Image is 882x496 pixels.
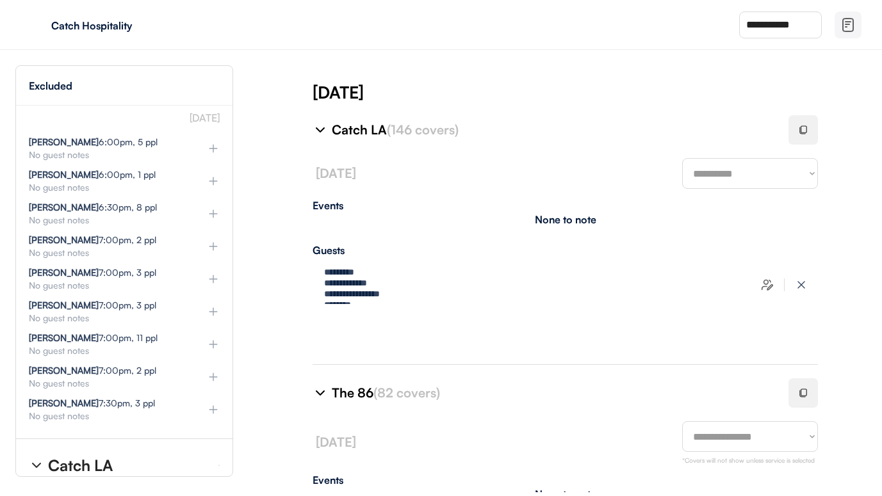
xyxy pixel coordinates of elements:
div: No guest notes [29,150,186,159]
strong: [PERSON_NAME] [29,365,99,376]
div: 7:00pm, 2 ppl [29,366,156,375]
img: plus%20%281%29.svg [207,142,220,155]
div: Catch LA [48,458,113,473]
img: plus%20%281%29.svg [207,338,220,351]
div: No guest notes [29,216,186,225]
div: No guest notes [29,281,186,290]
div: Catch Hospitality [51,20,213,31]
img: chevron-right%20%281%29.svg [313,122,328,138]
div: The 86 [332,384,773,402]
div: 7:00pm, 3 ppl [29,301,156,310]
div: No guest notes [29,346,186,355]
img: users-edit.svg [761,278,774,291]
div: No guest notes [29,314,186,323]
font: *Covers will not show unless service is selected [682,456,815,464]
div: 6:00pm, 5 ppl [29,138,158,147]
img: plus%20%281%29.svg [207,305,220,318]
div: 7:00pm, 2 ppl [29,236,156,244]
font: [DATE] [316,434,356,450]
strong: [PERSON_NAME] [29,136,99,147]
img: x-close%20%283%29.svg [795,278,808,291]
div: 7:00pm, 11 ppl [29,333,158,342]
div: Events [313,475,818,485]
img: yH5BAEAAAAALAAAAAABAAEAAAIBRAA7 [26,15,46,35]
div: No guest notes [29,412,186,420]
strong: [PERSON_NAME] [29,234,99,245]
strong: [PERSON_NAME] [29,397,99,408]
font: (82 covers) [373,385,440,401]
strong: [PERSON_NAME] [29,300,99,310]
div: [DATE] [313,81,882,104]
strong: [PERSON_NAME] [29,202,99,212]
strong: [PERSON_NAME] [29,332,99,343]
img: chevron-right%20%281%29.svg [313,385,328,401]
img: plus%20%281%29.svg [207,207,220,220]
img: plus%20%281%29.svg [207,403,220,416]
div: 6:30pm, 8 ppl [29,203,157,212]
div: No guest notes [29,183,186,192]
font: [DATE] [190,111,220,124]
div: Events [313,200,818,211]
div: No guest notes [29,379,186,388]
strong: [PERSON_NAME] [29,169,99,180]
div: 6:00pm, 1 ppl [29,170,156,179]
img: plus%20%281%29.svg [207,240,220,253]
div: Guests [313,245,818,255]
strong: [PERSON_NAME] [29,267,99,278]
div: No guest notes [29,248,186,257]
font: (146 covers) [387,122,459,138]
div: 7:30pm, 3 ppl [29,399,155,408]
div: None to note [535,214,596,225]
div: Excluded [29,81,72,91]
img: plus%20%281%29.svg [207,175,220,188]
img: file-02.svg [840,17,856,33]
font: [DATE] [316,165,356,181]
img: plus%20%281%29.svg [207,371,220,383]
div: 7:00pm, 3 ppl [29,268,156,277]
img: plus%20%281%29.svg [207,273,220,285]
div: Catch LA [332,121,773,139]
img: chevron-right%20%281%29.svg [29,458,44,473]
